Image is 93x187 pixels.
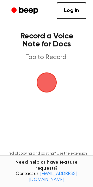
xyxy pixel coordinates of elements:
[12,53,81,62] p: Tap to Record.
[37,72,57,92] img: Beep Logo
[12,32,81,48] h1: Record a Voice Note for Docs
[4,171,89,183] span: Contact us
[7,4,44,17] a: Beep
[29,172,77,182] a: [EMAIL_ADDRESS][DOMAIN_NAME]
[5,151,88,161] p: Tired of copying and pasting? Use the extension to automatically insert your recordings.
[57,2,86,19] a: Log in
